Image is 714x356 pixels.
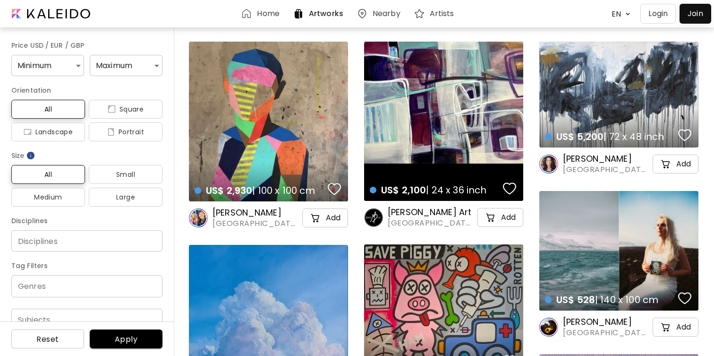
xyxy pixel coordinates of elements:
[96,126,155,138] span: Portrait
[11,215,162,226] h6: Disciplines
[96,169,155,180] span: Small
[539,42,698,148] a: US$ 5,200| 72 x 48 inchfavoriteshttps://cdn.kaleido.art/CDN/Artwork/174515/Primary/medium.webp?up...
[563,316,651,328] h6: [PERSON_NAME]
[501,179,518,198] button: favorites
[293,8,347,19] a: Artworks
[206,184,252,197] span: US$ 2,930
[90,55,162,76] div: Maximum
[96,104,155,115] span: Square
[89,165,162,184] button: Small
[414,8,458,19] a: Artists
[545,294,675,306] h4: | 140 x 100 cm
[653,318,698,337] button: cart-iconAdd
[11,55,84,76] div: Minimum
[89,122,162,141] button: iconPortrait
[563,328,651,338] span: [GEOGRAPHIC_DATA], [GEOGRAPHIC_DATA]
[388,218,476,228] span: [GEOGRAPHIC_DATA], [GEOGRAPHIC_DATA]
[623,9,633,18] img: arrow down
[24,128,32,136] img: icon
[607,6,623,22] div: EN
[653,155,698,174] button: cart-iconAdd
[212,207,300,218] h6: [PERSON_NAME]
[11,330,84,348] button: Reset
[19,169,77,180] span: All
[373,10,400,17] h6: Nearby
[539,153,698,175] a: [PERSON_NAME][GEOGRAPHIC_DATA], [GEOGRAPHIC_DATA]cart-iconAdd
[485,212,496,223] img: cart-icon
[676,289,694,308] button: favorites
[19,334,76,344] span: Reset
[477,208,523,227] button: cart-iconAdd
[26,151,35,160] img: info
[660,321,671,333] img: cart-icon
[90,330,162,348] button: Apply
[381,183,426,197] span: US$ 2,100
[212,218,300,229] span: [GEOGRAPHIC_DATA], [GEOGRAPHIC_DATA]
[501,213,516,222] h5: Add
[11,260,162,271] h6: Tag Filters
[195,184,325,197] h4: | 100 x 100 cm
[556,130,603,143] span: US$ 5,200
[11,100,85,119] button: All
[189,207,348,229] a: [PERSON_NAME][GEOGRAPHIC_DATA], [GEOGRAPHIC_DATA]cart-iconAdd
[89,100,162,119] button: iconSquare
[310,212,321,224] img: cart-icon
[357,8,404,19] a: Nearby
[241,8,283,19] a: Home
[96,191,155,203] span: Large
[648,8,668,19] p: Login
[11,85,162,96] h6: Orientation
[302,208,348,227] button: cart-iconAdd
[309,10,343,17] h6: Artworks
[539,316,698,338] a: [PERSON_NAME][GEOGRAPHIC_DATA], [GEOGRAPHIC_DATA]cart-iconAdd
[545,130,675,143] h4: | 72 x 48 inch
[556,293,595,306] span: US$ 528
[676,322,691,332] h5: Add
[370,184,500,196] h4: | 24 x 36 inch
[189,42,348,201] a: US$ 2,930| 100 x 100 cmfavoriteshttps://cdn.kaleido.art/CDN/Artwork/169798/Primary/medium.webp?up...
[660,158,671,170] img: cart-icon
[108,105,116,113] img: icon
[430,10,454,17] h6: Artists
[364,42,523,201] a: US$ 2,100| 24 x 36 inchfavoriteshttps://cdn.kaleido.art/CDN/Artwork/174292/Primary/medium.webp?up...
[97,334,155,344] span: Apply
[11,40,162,51] h6: Price USD / EUR / GBP
[676,126,694,145] button: favorites
[11,122,85,141] button: iconLandscape
[680,4,711,24] a: Join
[539,191,698,311] a: US$ 528| 140 x 100 cmfavoriteshttps://cdn.kaleido.art/CDN/Artwork/171928/Primary/medium.webp?upda...
[19,104,77,115] span: All
[640,4,676,24] button: Login
[11,150,162,161] h6: Size
[19,191,77,203] span: Medium
[364,207,523,228] a: [PERSON_NAME] Art[GEOGRAPHIC_DATA], [GEOGRAPHIC_DATA]cart-iconAdd
[563,153,651,165] h6: [PERSON_NAME]
[640,4,680,24] a: Login
[676,159,691,169] h5: Add
[325,180,343,199] button: favorites
[257,10,279,17] h6: Home
[326,213,340,223] h5: Add
[107,128,115,136] img: icon
[89,188,162,207] button: Large
[11,165,85,184] button: All
[388,207,476,218] h6: [PERSON_NAME] Art
[563,165,651,175] span: [GEOGRAPHIC_DATA], [GEOGRAPHIC_DATA]
[11,188,85,207] button: Medium
[19,126,77,138] span: Landscape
